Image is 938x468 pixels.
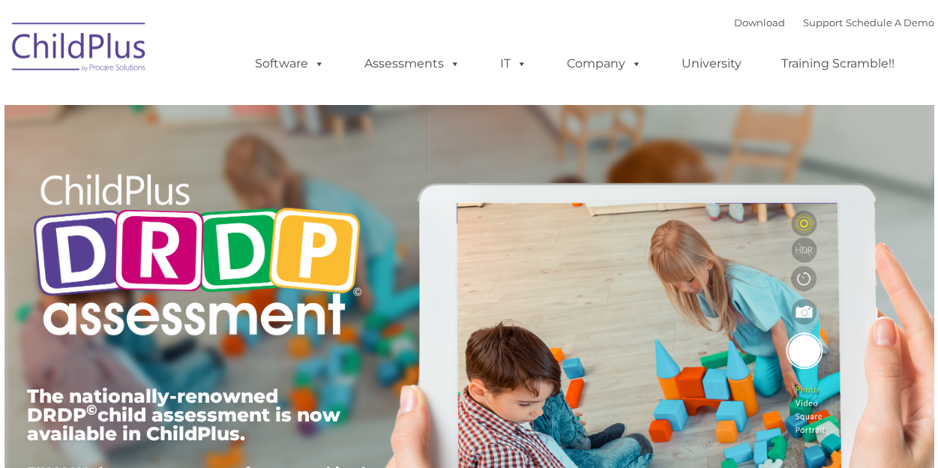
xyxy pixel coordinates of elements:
a: Support [803,16,843,28]
a: Company [552,49,657,79]
a: Schedule A Demo [846,16,934,28]
img: ChildPlus by Procare Solutions [4,12,154,87]
font: | [734,16,934,28]
img: Copyright - DRDP Logo Light [27,154,367,361]
a: Assessments [349,49,475,79]
a: Software [240,49,340,79]
a: IT [485,49,542,79]
sup: © [86,401,97,418]
span: The nationally-renowned DRDP child assessment is now available in ChildPlus. [27,385,340,445]
a: Training Scramble!! [766,49,910,79]
a: Download [734,16,785,28]
a: University [667,49,757,79]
